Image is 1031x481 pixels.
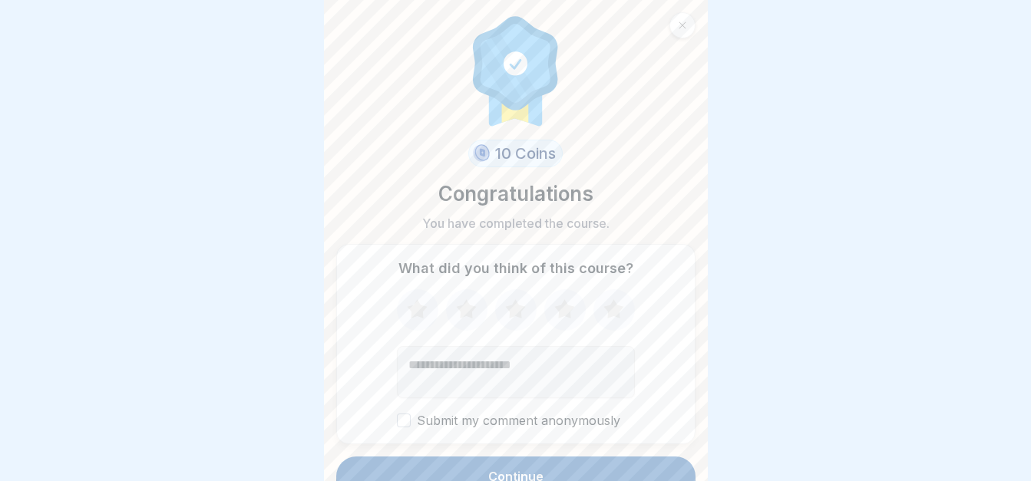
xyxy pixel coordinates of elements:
[398,260,633,277] p: What did you think of this course?
[397,413,635,428] label: Submit my comment anonymously
[464,12,567,127] img: completion.svg
[471,142,493,165] img: coin.svg
[422,215,610,232] p: You have completed the course.
[397,346,635,398] textarea: Add comment (optional)
[438,180,593,209] p: Congratulations
[468,140,563,167] div: 10 Coins
[397,413,411,427] button: Submit my comment anonymously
